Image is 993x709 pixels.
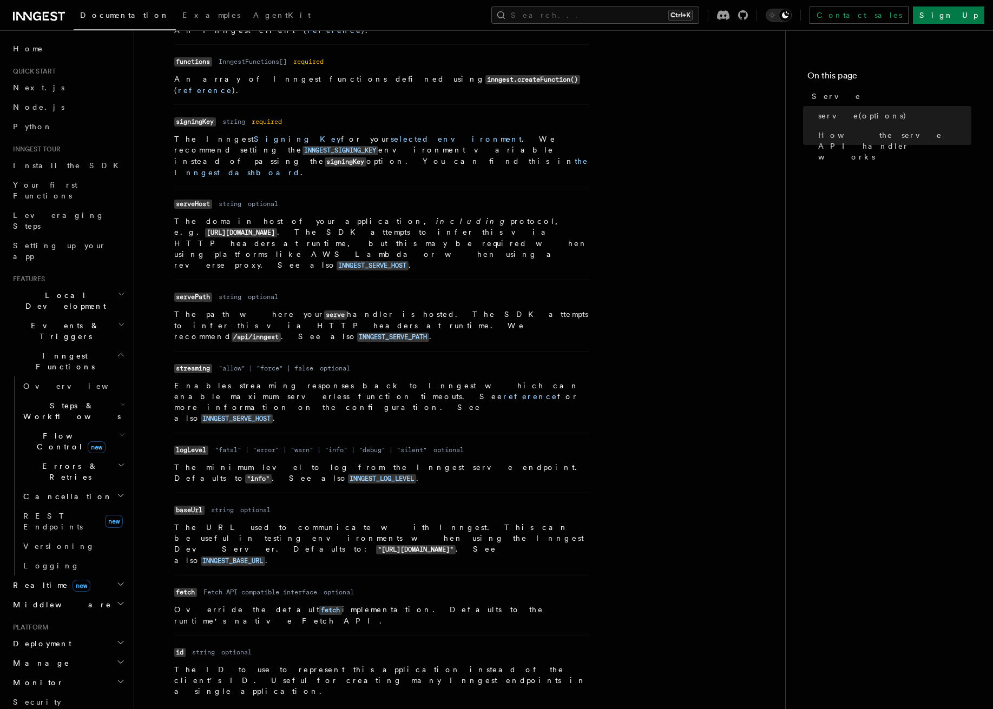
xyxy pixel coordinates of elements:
[174,604,590,626] p: Override the default implementation. Defaults to the runtime's native Fetch API.
[19,376,127,396] a: Overview
[19,400,121,422] span: Steps & Workflows
[219,293,241,301] dd: string
[192,648,215,657] dd: string
[73,580,90,592] span: new
[248,200,278,208] dd: optional
[9,175,127,206] a: Your first Functions
[19,461,117,482] span: Errors & Retries
[174,200,212,209] code: serveHost
[13,83,64,92] span: Next.js
[215,446,427,454] dd: "fatal" | "error" | "warn" | "info" | "debug" | "silent"
[9,156,127,175] a: Install the SDK
[174,380,590,424] p: Enables streaming responses back to Inngest which can enable maximum serverless function timeouts...
[13,698,61,706] span: Security
[201,556,265,565] a: INNGEST_BASE_URL
[174,117,216,127] code: signingKey
[211,506,234,514] dd: string
[247,3,317,29] a: AgentKit
[814,125,971,167] a: How the serve API handler works
[376,545,456,554] code: "[URL][DOMAIN_NAME]"
[9,346,127,376] button: Inngest Functions
[9,67,56,76] span: Quick start
[80,11,169,19] span: Documentation
[293,57,324,66] dd: required
[319,605,342,614] a: fetch
[337,261,409,269] a: INNGEST_SERVE_HOST
[23,382,135,390] span: Overview
[174,216,590,271] p: The domain host of your application, protocol, e.g. . The SDK attempts to infer this via HTTP hea...
[201,414,273,423] code: INNGEST_SERVE_HOST
[325,157,366,167] code: signingKey
[9,78,127,97] a: Next.js
[19,487,127,506] button: Cancellation
[668,10,693,21] kbd: Ctrl+K
[23,561,80,570] span: Logging
[348,474,416,483] code: INNGEST_LOG_LEVEL
[176,3,247,29] a: Examples
[324,310,347,320] code: serve
[174,588,197,597] code: fetch
[174,74,590,96] p: An array of Inngest functions defined using ( ).
[9,290,118,312] span: Local Development
[174,364,212,373] code: streaming
[245,474,272,483] code: "info"
[252,117,282,126] dd: required
[812,91,861,102] span: Serve
[174,506,205,515] code: baseUrl
[19,396,127,426] button: Steps & Workflows
[337,261,409,270] code: INNGEST_SERVE_HOST
[219,200,241,208] dd: string
[814,106,971,125] a: serve(options)
[485,75,580,84] code: inngest.createFunction()
[348,474,416,482] a: INNGEST_LOG_LEVEL
[23,512,83,531] span: REST Endpoints
[13,43,43,54] span: Home
[254,135,341,143] a: Signing Key
[19,430,119,452] span: Flow Control
[436,217,510,226] em: including
[203,588,317,597] dd: Fetch API compatible interface
[503,392,557,401] a: reference
[222,117,245,126] dd: string
[88,441,106,453] span: new
[105,515,123,528] span: new
[174,648,186,657] code: id
[9,673,127,692] button: Monitor
[9,145,61,154] span: Inngest tour
[221,648,252,657] dd: optional
[9,316,127,346] button: Events & Triggers
[219,364,313,373] dd: "allow" | "force" | false
[9,97,127,117] a: Node.js
[205,228,277,237] code: [URL][DOMAIN_NAME]
[9,677,64,688] span: Monitor
[19,426,127,456] button: Flow Controlnew
[74,3,176,30] a: Documentation
[9,623,49,632] span: Platform
[19,456,127,487] button: Errors & Retries
[23,542,95,551] span: Versioning
[19,536,127,556] a: Versioning
[174,134,590,178] p: The Inngest for your . We recommend setting the environment variable instead of passing the optio...
[13,122,52,131] span: Python
[13,241,106,261] span: Setting up your app
[818,130,971,162] span: How the serve API handler works
[232,333,281,342] code: /api/inngest
[9,638,71,649] span: Deployment
[174,462,590,484] p: The minimum level to log from the Inngest serve endpoint. Defaults to . See also .
[9,275,45,283] span: Features
[320,364,350,373] dd: optional
[174,293,212,302] code: servePath
[201,556,265,566] code: INNGEST_BASE_URL
[9,653,127,673] button: Manage
[19,556,127,575] a: Logging
[9,580,90,591] span: Realtime
[302,146,378,155] code: INNGEST_SIGNING_KEY
[810,6,909,24] a: Contact sales
[13,211,104,230] span: Leveraging Steps
[253,11,311,19] span: AgentKit
[9,320,118,342] span: Events & Triggers
[9,634,127,653] button: Deployment
[9,350,117,372] span: Inngest Functions
[9,117,127,136] a: Python
[13,103,64,111] span: Node.js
